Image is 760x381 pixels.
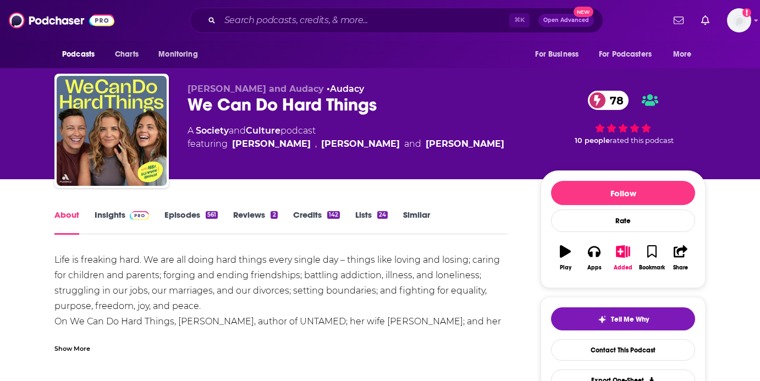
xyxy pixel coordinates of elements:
a: 78 [588,91,629,110]
button: Share [667,238,695,278]
div: A podcast [188,124,504,151]
span: 78 [599,91,629,110]
img: Podchaser - Follow, Share and Rate Podcasts [9,10,114,31]
a: Contact This Podcast [551,339,695,361]
button: open menu [527,44,592,65]
img: User Profile [727,8,751,32]
button: Added [609,238,637,278]
a: InsightsPodchaser Pro [95,209,149,235]
button: Open AdvancedNew [538,14,594,27]
span: Open Advanced [543,18,589,23]
span: featuring [188,137,504,151]
a: Show notifications dropdown [697,11,714,30]
a: Similar [403,209,430,235]
button: Bookmark [637,238,666,278]
button: open menu [54,44,109,65]
span: and [229,125,246,136]
svg: Add a profile image [742,8,751,17]
img: tell me why sparkle [598,315,607,324]
span: For Podcasters [599,47,652,62]
div: Rate [551,209,695,232]
a: Charts [108,44,145,65]
a: Audacy [330,84,364,94]
div: Apps [587,264,602,271]
div: 2 [271,211,277,219]
img: Podchaser Pro [130,211,149,220]
div: Added [614,264,632,271]
div: Play [560,264,571,271]
a: [PERSON_NAME] [232,137,311,151]
a: Lists24 [355,209,388,235]
span: Logged in as antonettefrontgate [727,8,751,32]
div: 78 10 peoplerated this podcast [541,84,706,152]
span: • [327,84,364,94]
span: [PERSON_NAME] and Audacy [188,84,324,94]
input: Search podcasts, credits, & more... [220,12,509,29]
button: Apps [580,238,608,278]
a: [PERSON_NAME] [426,137,504,151]
span: For Business [535,47,579,62]
button: open menu [665,44,706,65]
span: New [574,7,593,17]
span: rated this podcast [610,136,674,145]
a: Episodes561 [164,209,218,235]
span: Podcasts [62,47,95,62]
div: Bookmark [639,264,665,271]
span: Tell Me Why [611,315,649,324]
a: Reviews2 [233,209,277,235]
button: Play [551,238,580,278]
div: 24 [377,211,388,219]
a: Society [196,125,229,136]
span: and [404,137,421,151]
div: 561 [206,211,218,219]
a: Culture [246,125,280,136]
span: Charts [115,47,139,62]
img: We Can Do Hard Things [57,76,167,186]
button: tell me why sparkleTell Me Why [551,307,695,330]
button: Show profile menu [727,8,751,32]
div: 142 [327,211,340,219]
span: 10 people [575,136,610,145]
span: , [315,137,317,151]
button: open menu [151,44,212,65]
div: Share [673,264,688,271]
button: open menu [592,44,668,65]
span: ⌘ K [509,13,530,27]
button: Follow [551,181,695,205]
span: More [673,47,692,62]
a: Credits142 [293,209,340,235]
a: [PERSON_NAME] [321,137,400,151]
a: About [54,209,79,235]
a: Show notifications dropdown [669,11,688,30]
div: Search podcasts, credits, & more... [190,8,603,33]
span: Monitoring [158,47,197,62]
